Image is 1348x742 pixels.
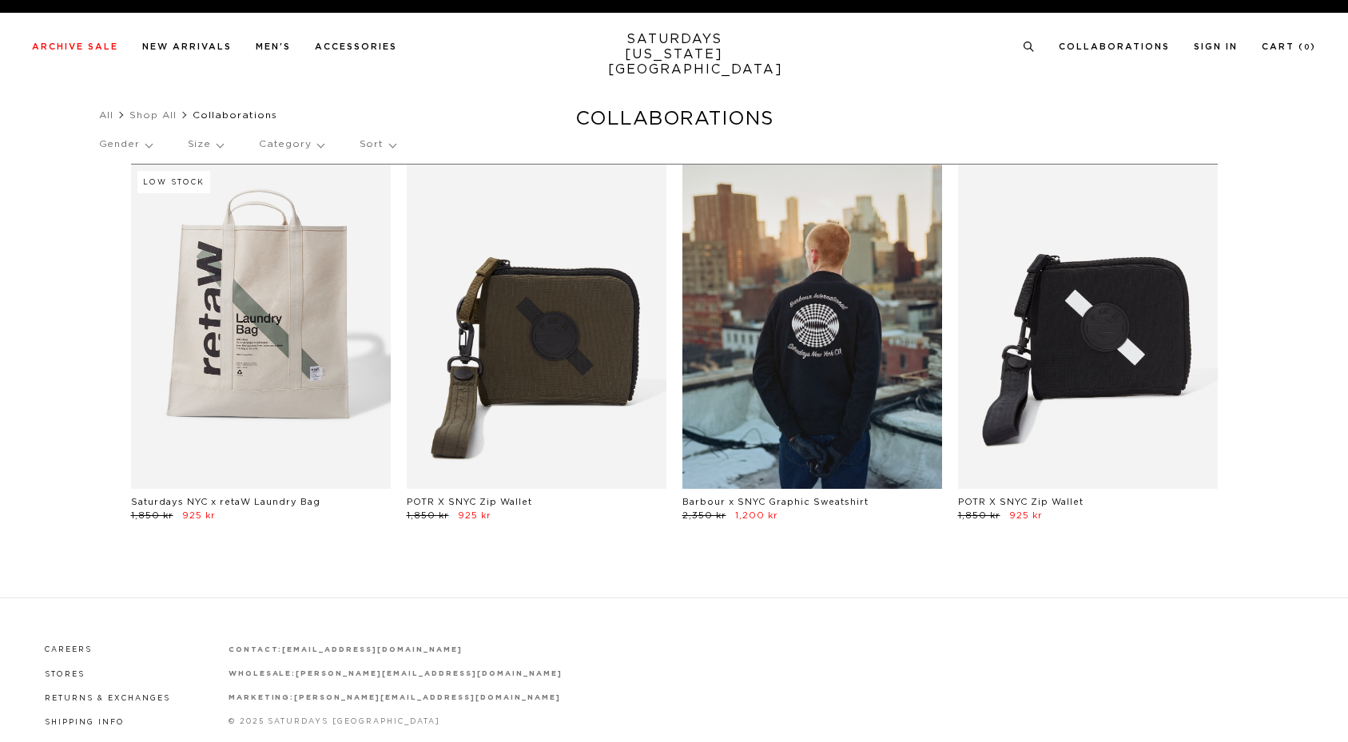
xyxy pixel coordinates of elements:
[229,716,563,728] p: © 2025 Saturdays [GEOGRAPHIC_DATA]
[182,511,216,520] span: 925 kr
[229,646,283,653] strong: contact:
[1194,42,1238,51] a: Sign In
[256,42,291,51] a: Men's
[1009,511,1043,520] span: 925 kr
[45,671,85,678] a: Stores
[608,32,740,77] a: SATURDAYS[US_STATE][GEOGRAPHIC_DATA]
[1304,44,1310,51] small: 0
[735,511,778,520] span: 1,200 kr
[682,511,726,520] span: 2,350 kr
[45,646,92,653] a: Careers
[45,695,170,702] a: Returns & Exchanges
[229,694,295,701] strong: marketing:
[360,126,396,163] p: Sort
[137,171,210,193] div: Low Stock
[407,511,449,520] span: 1,850 kr
[259,126,324,163] p: Category
[294,694,560,701] a: [PERSON_NAME][EMAIL_ADDRESS][DOMAIN_NAME]
[99,110,113,120] a: All
[188,126,223,163] p: Size
[458,511,491,520] span: 925 kr
[131,511,173,520] span: 1,850 kr
[45,719,125,726] a: Shipping Info
[193,110,277,120] span: Collaborations
[1262,42,1316,51] a: Cart (0)
[129,110,177,120] a: Shop All
[229,670,296,677] strong: wholesale:
[131,498,320,506] a: Saturdays NYC x retaW Laundry Bag
[1059,42,1170,51] a: Collaborations
[315,42,397,51] a: Accessories
[958,498,1084,506] a: POTR X SNYC Zip Wallet
[142,42,232,51] a: New Arrivals
[296,670,562,677] a: [PERSON_NAME][EMAIL_ADDRESS][DOMAIN_NAME]
[407,498,532,506] a: POTR X SNYC Zip Wallet
[682,498,869,506] a: Barbour x SNYC Graphic Sweatshirt
[99,126,152,163] p: Gender
[32,42,118,51] a: Archive Sale
[958,511,1000,520] span: 1,850 kr
[282,646,462,653] a: [EMAIL_ADDRESS][DOMAIN_NAME]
